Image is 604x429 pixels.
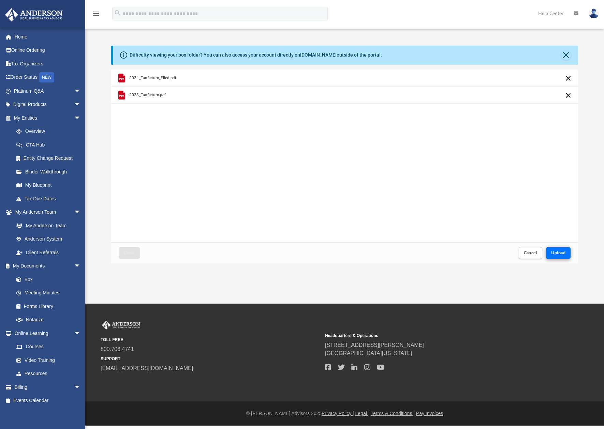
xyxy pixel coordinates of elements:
[101,321,142,330] img: Anderson Advisors Platinum Portal
[561,50,571,60] button: Close
[119,247,140,259] button: Close
[10,340,88,354] a: Courses
[114,9,121,17] i: search
[10,125,91,138] a: Overview
[39,72,54,82] div: NEW
[10,286,88,300] a: Meeting Minutes
[5,394,91,408] a: Events Calendar
[10,353,84,367] a: Video Training
[416,411,443,416] a: Pay Invoices
[355,411,370,416] a: Legal |
[5,71,91,85] a: Order StatusNEW
[129,76,176,80] span: 2024_TaxReturn_Filed.pdf
[5,259,88,273] a: My Documentsarrow_drop_down
[564,74,572,82] button: Cancel this upload
[5,380,91,394] a: Billingarrow_drop_down
[5,111,91,125] a: My Entitiesarrow_drop_down
[546,247,571,259] button: Upload
[74,380,88,394] span: arrow_drop_down
[111,70,578,263] div: Upload
[371,411,415,416] a: Terms & Conditions |
[5,205,88,219] a: My Anderson Teamarrow_drop_down
[101,365,193,371] a: [EMAIL_ADDRESS][DOMAIN_NAME]
[5,57,91,71] a: Tax Organizers
[325,350,412,356] a: [GEOGRAPHIC_DATA][US_STATE]
[10,367,88,381] a: Resources
[74,259,88,273] span: arrow_drop_down
[101,337,320,343] small: TOLL FREE
[92,13,100,18] a: menu
[111,70,578,243] div: grid
[74,205,88,219] span: arrow_drop_down
[519,247,543,259] button: Cancel
[5,84,91,98] a: Platinum Q&Aarrow_drop_down
[101,346,134,352] a: 800.706.4741
[10,179,88,192] a: My Blueprint
[130,51,382,59] div: Difficulty viewing your box folder? You can also access your account directly on outside of the p...
[10,192,91,205] a: Tax Due Dates
[10,138,91,152] a: CTA Hub
[325,342,424,348] a: [STREET_ADDRESS][PERSON_NAME]
[300,52,337,58] a: [DOMAIN_NAME]
[5,44,91,57] a: Online Ordering
[322,411,354,416] a: Privacy Policy |
[5,326,88,340] a: Online Learningarrow_drop_down
[101,356,320,362] small: SUPPORT
[10,246,88,259] a: Client Referrals
[74,111,88,125] span: arrow_drop_down
[3,8,65,21] img: Anderson Advisors Platinum Portal
[524,251,537,255] span: Cancel
[10,219,84,232] a: My Anderson Team
[10,152,91,165] a: Entity Change Request
[5,98,91,111] a: Digital Productsarrow_drop_down
[129,93,166,97] span: 2023_TaxReturn.pdf
[85,410,604,417] div: © [PERSON_NAME] Advisors 2025
[10,232,88,246] a: Anderson System
[10,313,88,327] a: Notarize
[325,333,545,339] small: Headquarters & Operations
[551,251,565,255] span: Upload
[10,165,91,179] a: Binder Walkthrough
[10,300,84,313] a: Forms Library
[74,326,88,340] span: arrow_drop_down
[124,251,135,255] span: Close
[10,273,84,286] a: Box
[74,98,88,112] span: arrow_drop_down
[74,84,88,98] span: arrow_drop_down
[564,91,572,99] button: Cancel this upload
[92,10,100,18] i: menu
[5,30,91,44] a: Home
[589,9,599,18] img: User Pic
